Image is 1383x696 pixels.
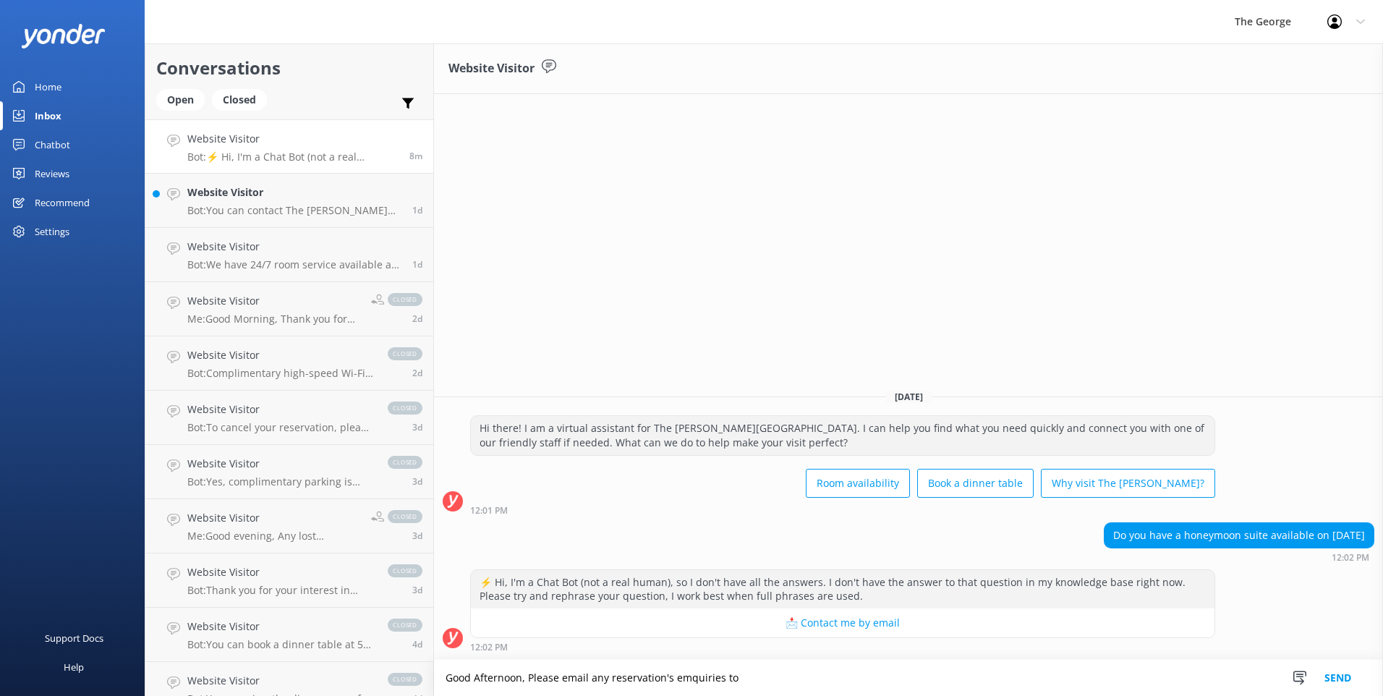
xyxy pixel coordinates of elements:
[187,510,360,526] h4: Website Visitor
[187,584,373,597] p: Bot: Thank you for your interest in working at The [PERSON_NAME]. Any vacancies will be advertise...
[187,673,373,689] h4: Website Visitor
[1105,523,1374,548] div: Do you have a honeymoon suite available on [DATE]
[470,643,508,652] strong: 12:02 PM
[471,608,1214,637] button: 📩 Contact me by email
[187,530,360,543] p: Me: Good evening, Any lost property that has been found after you have stayed is logged in a spre...
[35,101,61,130] div: Inbox
[187,475,373,488] p: Bot: Yes, complimentary parking is available on-site for vehicles of all sizes. There are a total...
[145,174,433,228] a: Website VisitorBot:You can contact The [PERSON_NAME] via email at [EMAIL_ADDRESS][DOMAIN_NAME].1d
[145,336,433,391] a: Website VisitorBot:Complimentary high-speed Wi-Fi is available for guests. You will receive a pas...
[917,469,1034,498] button: Book a dinner table
[412,313,422,325] span: 11:49am 13-Aug-2025 (UTC +12:00) Pacific/Auckland
[187,638,373,651] p: Bot: You can book a dinner table at 50-Bistro using their online availability and booking functio...
[388,673,422,686] span: closed
[64,653,84,682] div: Help
[145,553,433,608] a: Website VisitorBot:Thank you for your interest in working at The [PERSON_NAME]. Any vacancies wil...
[470,505,1215,515] div: 12:01pm 15-Aug-2025 (UTC +12:00) Pacific/Auckland
[434,660,1383,696] textarea: Good Afternoon, Please email any reservation's emquiries to
[35,217,69,246] div: Settings
[35,188,90,217] div: Recommend
[470,506,508,515] strong: 12:01 PM
[187,293,360,309] h4: Website Visitor
[156,91,212,107] a: Open
[388,564,422,577] span: closed
[45,624,103,653] div: Support Docs
[412,421,422,433] span: 11:58am 12-Aug-2025 (UTC +12:00) Pacific/Auckland
[409,150,422,162] span: 12:02pm 15-Aug-2025 (UTC +12:00) Pacific/Auckland
[388,456,422,469] span: closed
[187,402,373,417] h4: Website Visitor
[187,619,373,635] h4: Website Visitor
[412,475,422,488] span: 03:09am 12-Aug-2025 (UTC +12:00) Pacific/Auckland
[1104,552,1374,562] div: 12:02pm 15-Aug-2025 (UTC +12:00) Pacific/Auckland
[1311,660,1365,696] button: Send
[412,584,422,596] span: 01:28pm 11-Aug-2025 (UTC +12:00) Pacific/Auckland
[187,347,373,363] h4: Website Visitor
[448,59,535,78] h3: Website Visitor
[471,570,1214,608] div: ⚡ Hi, I'm a Chat Bot (not a real human), so I don't have all the answers. I don't have the answer...
[412,258,422,271] span: 01:55pm 13-Aug-2025 (UTC +12:00) Pacific/Auckland
[388,510,422,523] span: closed
[187,313,360,326] p: Me: Good Morning, Thank you for your recent enquiry. Please provide your name and contact details...
[471,416,1214,454] div: Hi there! I am a virtual assistant for The [PERSON_NAME][GEOGRAPHIC_DATA]. I can help you find wh...
[187,564,373,580] h4: Website Visitor
[187,367,373,380] p: Bot: Complimentary high-speed Wi-Fi is available for guests. You will receive a password upon che...
[187,204,401,217] p: Bot: You can contact The [PERSON_NAME] via email at [EMAIL_ADDRESS][DOMAIN_NAME].
[145,228,433,282] a: Website VisitorBot:We have 24/7 room service available at the hotel. You can view the menu and le...
[1332,553,1369,562] strong: 12:02 PM
[187,239,401,255] h4: Website Visitor
[388,402,422,415] span: closed
[886,391,932,403] span: [DATE]
[145,445,433,499] a: Website VisitorBot:Yes, complimentary parking is available on-site for vehicles of all sizes. The...
[187,150,399,164] p: Bot: ⚡ Hi, I'm a Chat Bot (not a real human), so I don't have all the answers. I don't have the a...
[187,421,373,434] p: Bot: To cancel your reservation, please contact our friendly team on [PHONE_NUMBER] or email [EMA...
[145,391,433,445] a: Website VisitorBot:To cancel your reservation, please contact our friendly team on [PHONE_NUMBER]...
[388,619,422,632] span: closed
[412,530,422,542] span: 05:23pm 11-Aug-2025 (UTC +12:00) Pacific/Auckland
[187,131,399,147] h4: Website Visitor
[145,282,433,336] a: Website VisitorMe:Good Morning, Thank you for your recent enquiry. Please provide your name and c...
[156,54,422,82] h2: Conversations
[145,608,433,662] a: Website VisitorBot:You can book a dinner table at 50-Bistro using their online availability and b...
[35,130,70,159] div: Chatbot
[156,89,205,111] div: Open
[470,642,1215,652] div: 12:02pm 15-Aug-2025 (UTC +12:00) Pacific/Auckland
[35,159,69,188] div: Reviews
[388,293,422,306] span: closed
[1041,469,1215,498] button: Why visit The [PERSON_NAME]?
[145,119,433,174] a: Website VisitorBot:⚡ Hi, I'm a Chat Bot (not a real human), so I don't have all the answers. I do...
[806,469,910,498] button: Room availability
[412,204,422,216] span: 10:15am 14-Aug-2025 (UTC +12:00) Pacific/Auckland
[145,499,433,553] a: Website VisitorMe:Good evening, Any lost property that has been found after you have stayed is lo...
[35,72,61,101] div: Home
[187,258,401,271] p: Bot: We have 24/7 room service available at the hotel. You can view the menu and learn more about...
[388,347,422,360] span: closed
[412,367,422,379] span: 09:14am 13-Aug-2025 (UTC +12:00) Pacific/Auckland
[187,456,373,472] h4: Website Visitor
[212,89,267,111] div: Closed
[412,638,422,650] span: 09:58am 11-Aug-2025 (UTC +12:00) Pacific/Auckland
[187,184,401,200] h4: Website Visitor
[22,24,105,48] img: yonder-white-logo.png
[212,91,274,107] a: Closed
